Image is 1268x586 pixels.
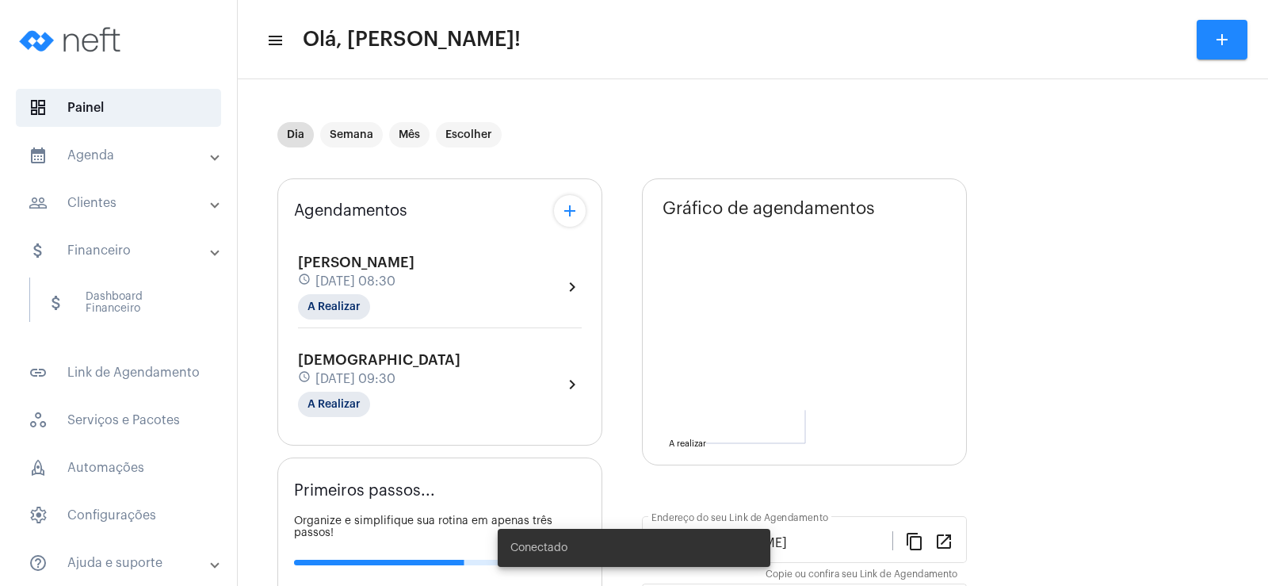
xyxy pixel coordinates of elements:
[663,199,875,218] span: Gráfico de agendamentos
[10,270,237,344] div: sidenav iconFinanceiro
[13,8,132,71] img: logo-neft-novo-2.png
[298,392,370,417] mat-chip: A Realizar
[563,278,582,297] mat-icon: chevron_right
[294,482,435,500] span: Primeiros passos...
[298,294,370,320] mat-chip: A Realizar
[16,89,221,127] span: Painel
[766,569,957,580] mat-hint: Copie ou confira seu Link de Agendamento
[298,353,460,367] span: [DEMOGRAPHIC_DATA]
[436,122,502,147] mat-chip: Escolher
[29,98,48,117] span: sidenav icon
[29,411,48,430] span: sidenav icon
[560,201,579,220] mat-icon: add
[294,515,552,538] span: Organize e simplifique sua rotina em apenas três passos!
[315,372,395,386] span: [DATE] 09:30
[16,401,221,439] span: Serviços e Pacotes
[389,122,430,147] mat-chip: Mês
[266,31,282,50] mat-icon: sidenav icon
[298,255,414,270] span: [PERSON_NAME]
[510,540,567,556] span: Conectado
[905,531,924,550] mat-icon: content_copy
[277,122,314,147] mat-chip: Dia
[29,146,48,165] mat-icon: sidenav icon
[669,439,706,448] text: A realizar
[16,354,221,392] span: Link de Agendamento
[29,506,48,525] span: sidenav icon
[29,458,48,477] span: sidenav icon
[16,496,221,534] span: Configurações
[10,136,237,174] mat-expansion-panel-header: sidenav iconAgenda
[29,241,48,260] mat-icon: sidenav icon
[16,449,221,487] span: Automações
[29,146,212,165] mat-panel-title: Agenda
[47,293,66,312] mat-icon: sidenav icon
[298,273,312,290] mat-icon: schedule
[315,274,395,289] span: [DATE] 08:30
[1213,30,1232,49] mat-icon: add
[10,544,237,582] mat-expansion-panel-header: sidenav iconAjuda e suporte
[294,202,407,220] span: Agendamentos
[303,27,521,52] span: Olá, [PERSON_NAME]!
[320,122,383,147] mat-chip: Semana
[29,363,48,382] mat-icon: sidenav icon
[29,241,212,260] mat-panel-title: Financeiro
[563,375,582,394] mat-icon: chevron_right
[34,284,201,322] span: Dashboard Financeiro
[934,531,953,550] mat-icon: open_in_new
[29,553,212,573] mat-panel-title: Ajuda e suporte
[29,193,48,213] mat-icon: sidenav icon
[10,232,237,270] mat-expansion-panel-header: sidenav iconFinanceiro
[29,193,212,213] mat-panel-title: Clientes
[298,370,312,388] mat-icon: schedule
[10,184,237,222] mat-expansion-panel-header: sidenav iconClientes
[29,553,48,573] mat-icon: sidenav icon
